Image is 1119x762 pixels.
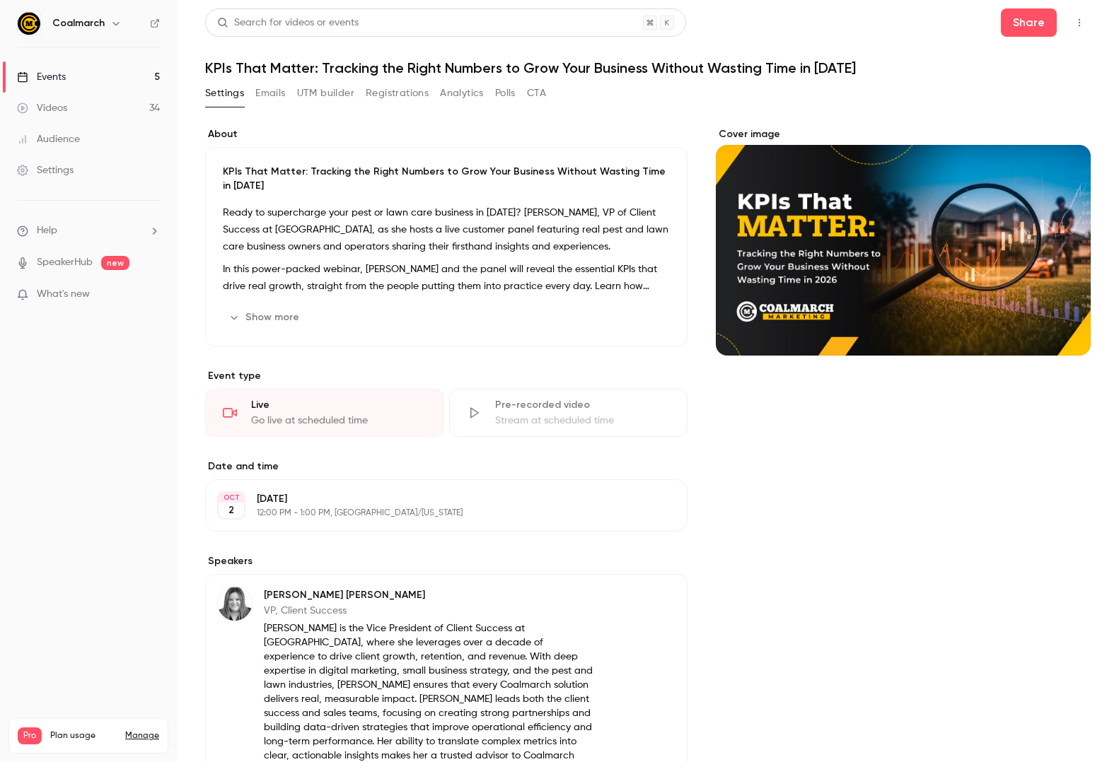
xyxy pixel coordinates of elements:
p: [DATE] [257,492,613,506]
label: Speakers [205,554,688,568]
div: Go live at scheduled time [251,414,426,428]
span: Plan usage [50,730,117,742]
div: Events [17,70,66,84]
h6: Coalmarch [52,16,105,30]
button: CTA [527,82,546,105]
p: KPIs That Matter: Tracking the Right Numbers to Grow Your Business Without Wasting Time in [DATE] [223,165,670,193]
button: Emails [255,82,285,105]
p: VP, Client Success [264,604,596,618]
button: Settings [205,82,244,105]
button: Show more [223,306,308,329]
p: 2 [228,503,234,517]
span: Help [37,223,57,238]
button: Polls [495,82,516,105]
label: Date and time [205,459,688,474]
button: Registrations [366,82,429,105]
span: Pro [18,727,42,744]
div: Search for videos or events [217,16,359,30]
p: Ready to supercharge your pest or lawn care business in [DATE]? [PERSON_NAME], VP of Client Succe... [223,204,670,255]
button: Share [1001,8,1057,37]
li: help-dropdown-opener [17,223,160,238]
button: UTM builder [297,82,354,105]
div: Settings [17,163,74,177]
img: Rachel Kirkpatrick [218,587,252,621]
p: Event type [205,369,688,383]
a: Manage [125,730,159,742]
p: [PERSON_NAME] [PERSON_NAME] [264,588,596,602]
p: In this power-packed webinar, [PERSON_NAME] and the panel will reveal the essential KPIs that dri... [223,261,670,295]
div: OCT [219,493,244,503]
div: LiveGo live at scheduled time [205,389,443,437]
p: 12:00 PM - 1:00 PM, [GEOGRAPHIC_DATA]/[US_STATE] [257,508,613,519]
button: Analytics [440,82,484,105]
div: Stream at scheduled time [495,414,670,428]
div: Pre-recorded video [495,398,670,412]
label: About [205,127,688,141]
span: What's new [37,287,90,302]
div: Pre-recorded videoStream at scheduled time [449,389,688,437]
div: Audience [17,132,80,146]
section: Cover image [716,127,1091,356]
label: Cover image [716,127,1091,141]
div: Live [251,398,426,412]
h1: KPIs That Matter: Tracking the Right Numbers to Grow Your Business Without Wasting Time in [DATE] [205,59,1091,76]
img: Coalmarch [18,12,40,35]
div: Videos [17,101,67,115]
iframe: Noticeable Trigger [143,288,160,301]
a: SpeakerHub [37,255,93,270]
span: new [101,256,129,270]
